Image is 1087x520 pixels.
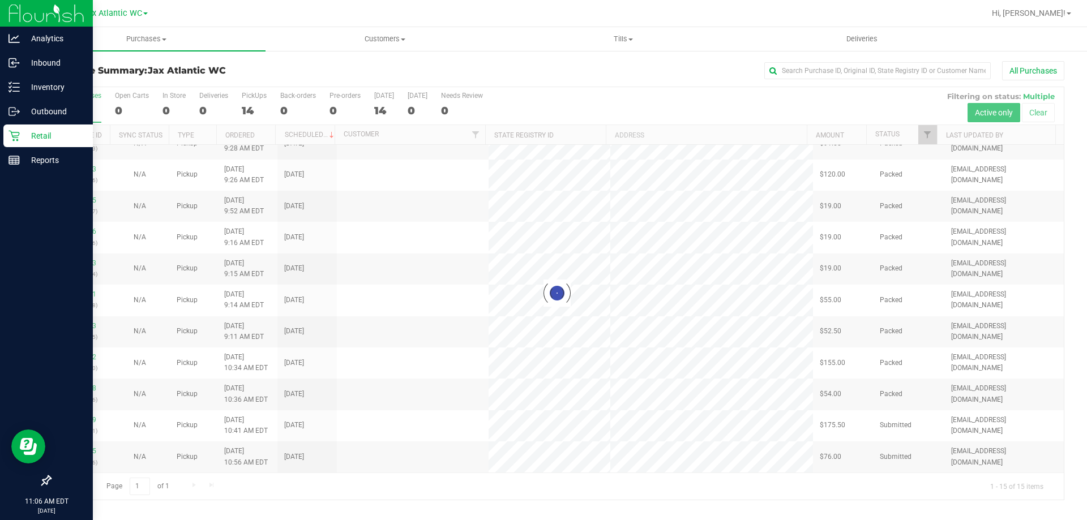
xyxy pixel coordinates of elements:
span: Deliveries [831,34,893,44]
p: Outbound [20,105,88,118]
span: Purchases [27,34,266,44]
a: Tills [504,27,742,51]
p: Inventory [20,80,88,94]
span: Jax Atlantic WC [83,8,142,18]
inline-svg: Retail [8,130,20,141]
p: Retail [20,129,88,143]
inline-svg: Inventory [8,81,20,93]
span: Customers [266,34,503,44]
p: Analytics [20,32,88,45]
span: Jax Atlantic WC [148,65,226,76]
button: All Purchases [1002,61,1064,80]
a: Purchases [27,27,266,51]
a: Deliveries [743,27,981,51]
a: Customers [266,27,504,51]
inline-svg: Outbound [8,106,20,117]
inline-svg: Reports [8,154,20,166]
iframe: Resource center [11,429,45,463]
span: Hi, [PERSON_NAME]! [992,8,1065,18]
h3: Purchase Summary: [50,66,388,76]
input: Search Purchase ID, Original ID, State Registry ID or Customer Name... [764,62,991,79]
inline-svg: Inbound [8,57,20,68]
p: Inbound [20,56,88,70]
p: Reports [20,153,88,167]
span: Tills [504,34,742,44]
inline-svg: Analytics [8,33,20,44]
p: 11:06 AM EDT [5,496,88,506]
p: [DATE] [5,506,88,515]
